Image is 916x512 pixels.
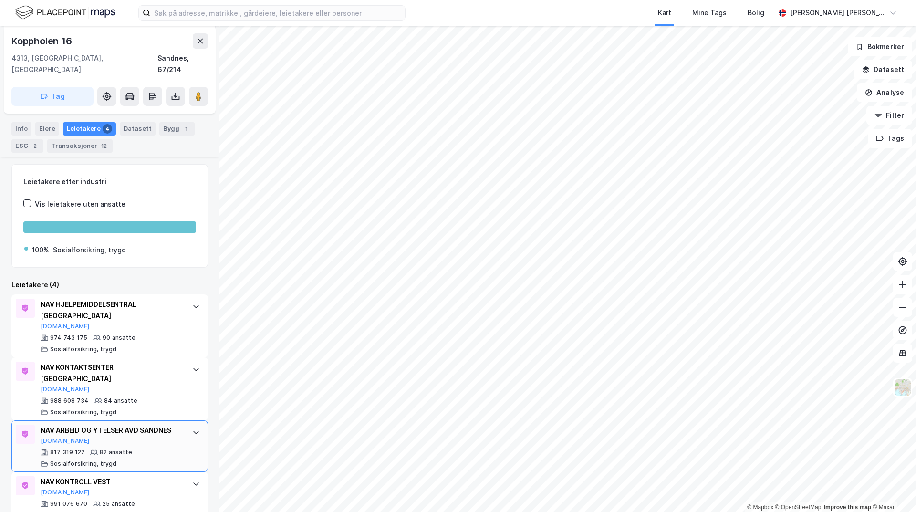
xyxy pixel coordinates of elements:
div: Koppholen 16 [11,33,74,49]
div: Leietakere [63,122,116,136]
div: Sosialforsikring, trygd [50,345,117,353]
div: 84 ansatte [104,397,137,405]
button: Tag [11,87,94,106]
div: Vis leietakere uten ansatte [35,199,125,210]
div: 991 076 670 [50,500,87,508]
div: 82 ansatte [100,449,132,456]
div: 988 608 734 [50,397,89,405]
div: [PERSON_NAME] [PERSON_NAME] [790,7,885,19]
div: Datasett [120,122,156,136]
div: Leietakere (4) [11,279,208,291]
div: ESG [11,139,43,153]
button: Analyse [857,83,912,102]
div: Leietakere etter industri [23,176,196,188]
div: Bygg [159,122,195,136]
div: 90 ansatte [103,334,135,342]
div: 817 319 122 [50,449,84,456]
div: Kart [658,7,671,19]
div: Mine Tags [692,7,727,19]
div: Sosialforsikring, trygd [50,408,117,416]
div: Info [11,122,31,136]
a: Mapbox [747,504,773,511]
div: 2 [30,141,40,151]
button: Bokmerker [848,37,912,56]
div: Eiere [35,122,59,136]
div: 4 [103,124,112,134]
div: Kontrollprogram for chat [868,466,916,512]
button: Datasett [854,60,912,79]
button: [DOMAIN_NAME] [41,386,90,393]
div: NAV KONTAKTSENTER [GEOGRAPHIC_DATA] [41,362,183,385]
div: Transaksjoner [47,139,113,153]
input: Søk på adresse, matrikkel, gårdeiere, leietakere eller personer [150,6,405,20]
button: [DOMAIN_NAME] [41,323,90,330]
button: Filter [866,106,912,125]
div: 974 743 175 [50,334,87,342]
div: Sandnes, 67/214 [157,52,208,75]
div: 12 [99,141,109,151]
a: OpenStreetMap [775,504,822,511]
div: 4313, [GEOGRAPHIC_DATA], [GEOGRAPHIC_DATA] [11,52,157,75]
button: [DOMAIN_NAME] [41,489,90,496]
div: Bolig [748,7,764,19]
div: 25 ansatte [103,500,135,508]
button: Tags [868,129,912,148]
div: NAV KONTROLL VEST [41,476,183,488]
div: NAV HJELPEMIDDELSENTRAL [GEOGRAPHIC_DATA] [41,299,183,322]
img: logo.f888ab2527a4732fd821a326f86c7f29.svg [15,4,115,21]
iframe: Chat Widget [868,466,916,512]
div: Sosialforsikring, trygd [53,244,126,256]
div: NAV ARBEID OG YTELSER AVD SANDNES [41,425,183,436]
img: Z [894,378,912,397]
div: Sosialforsikring, trygd [50,460,117,468]
div: 100% [32,244,49,256]
button: [DOMAIN_NAME] [41,437,90,445]
div: 1 [181,124,191,134]
a: Improve this map [824,504,871,511]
